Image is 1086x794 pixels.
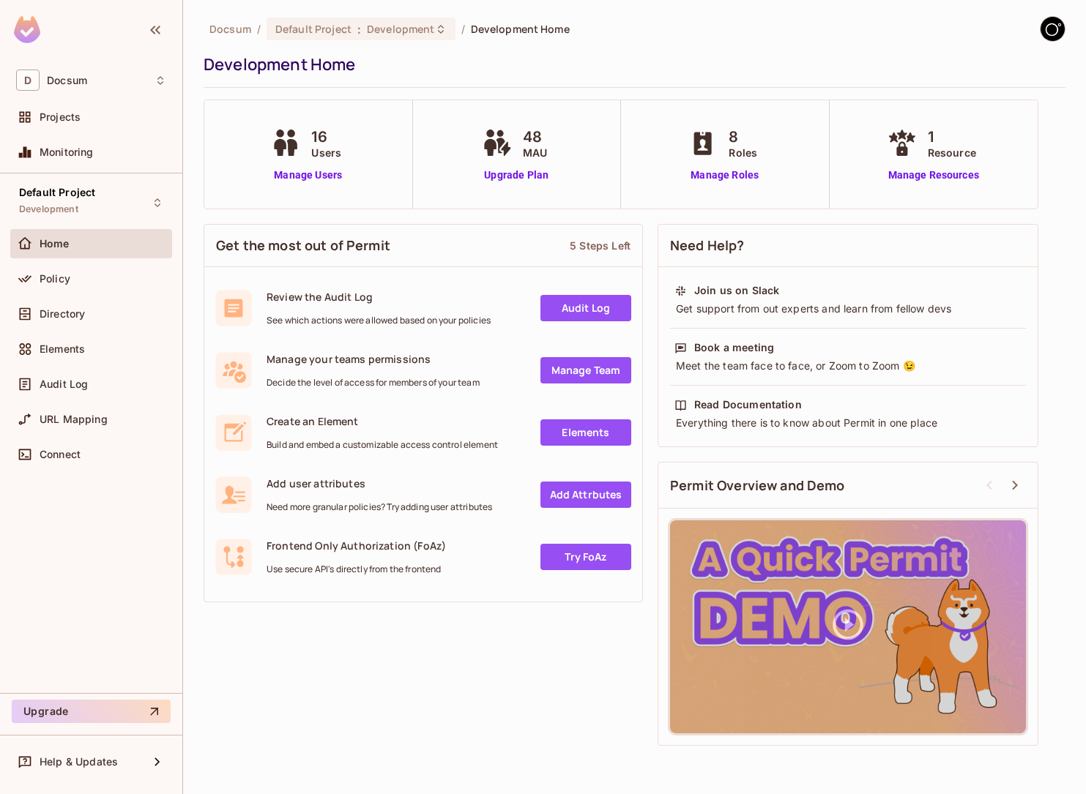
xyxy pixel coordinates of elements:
[367,22,434,36] span: Development
[479,168,554,183] a: Upgrade Plan
[40,756,118,768] span: Help & Updates
[670,236,745,255] span: Need Help?
[257,22,261,36] li: /
[540,544,631,570] a: Try FoAz
[19,187,95,198] span: Default Project
[670,476,845,495] span: Permit Overview and Demo
[311,145,341,160] span: Users
[47,75,87,86] span: Workspace: Docsum
[357,23,362,35] span: :
[461,22,465,36] li: /
[523,145,547,160] span: MAU
[19,203,78,215] span: Development
[16,70,40,91] span: D
[40,111,81,123] span: Projects
[40,413,108,425] span: URL Mapping
[674,302,1022,316] div: Get support from out experts and learn from fellow devs
[570,239,631,252] div: 5 Steps Left
[40,343,85,355] span: Elements
[540,482,631,508] a: Add Attrbutes
[694,283,779,298] div: Join us on Slack
[674,416,1022,430] div: Everything there is to know about Permit in one place
[267,315,491,326] span: See which actions were allowed based on your policies
[204,53,1058,75] div: Development Home
[40,238,70,250] span: Home
[267,377,480,389] span: Decide the level of access for members of your team
[523,126,547,148] span: 48
[729,126,757,148] span: 8
[267,539,446,553] span: Frontend Only Authorization (FoAz)
[694,397,802,412] div: Read Documentation
[40,308,85,320] span: Directory
[540,295,631,321] a: Audit Log
[267,352,480,366] span: Manage your teams permissions
[267,414,498,428] span: Create an Element
[1041,17,1065,41] img: GitStart-Docsum
[14,16,40,43] img: SReyMgAAAABJRU5ErkJggg==
[267,501,492,513] span: Need more granular policies? Try adding user attributes
[928,126,976,148] span: 1
[674,359,1022,373] div: Meet the team face to face, or Zoom to Zoom 😉
[267,476,492,490] span: Add user attributes
[209,22,251,36] span: the active workspace
[40,273,70,285] span: Policy
[275,22,352,36] span: Default Project
[540,419,631,446] a: Elements
[216,236,390,255] span: Get the most out of Permit
[540,357,631,383] a: Manage Team
[471,22,570,36] span: Development Home
[40,378,88,390] span: Audit Log
[685,168,765,183] a: Manage Roles
[40,146,94,158] span: Monitoring
[928,145,976,160] span: Resource
[694,340,774,355] div: Book a meeting
[311,126,341,148] span: 16
[267,168,349,183] a: Manage Users
[729,145,757,160] span: Roles
[267,290,491,304] span: Review the Audit Log
[40,449,81,460] span: Connect
[267,563,446,575] span: Use secure API's directly from the frontend
[884,168,983,183] a: Manage Resources
[267,439,498,451] span: Build and embed a customizable access control element
[12,700,171,723] button: Upgrade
